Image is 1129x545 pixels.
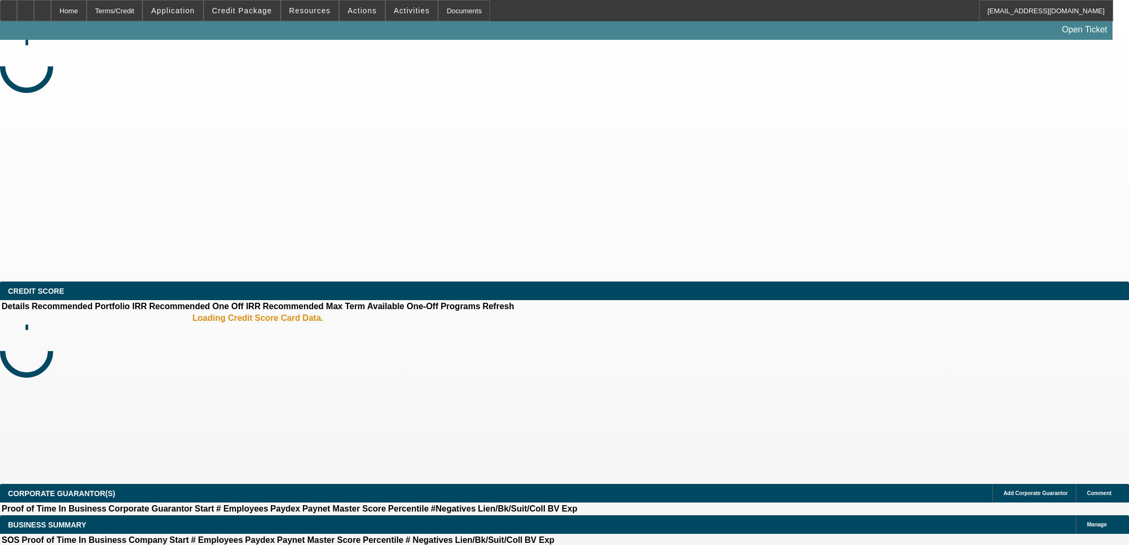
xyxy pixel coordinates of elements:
b: Start [195,504,214,513]
b: Lien/Bk/Suit/Coll [478,504,545,513]
th: Proof of Time In Business [1,504,107,514]
b: Corporate Guarantor [108,504,192,513]
b: Paydex [245,535,275,544]
span: Actions [348,6,377,15]
span: Credit Package [212,6,272,15]
span: CREDIT SCORE [8,287,64,295]
span: Add Corporate Guarantor [1004,490,1068,496]
th: Recommended Max Term [262,301,366,312]
button: Activities [386,1,438,21]
b: Paynet Master Score [277,535,360,544]
button: Resources [281,1,339,21]
b: Percentile [388,504,428,513]
b: # Negatives [406,535,453,544]
th: Available One-Off Programs [367,301,481,312]
b: Paydex [271,504,300,513]
span: Resources [289,6,331,15]
span: Activities [394,6,430,15]
th: Details [1,301,30,312]
button: Application [143,1,203,21]
button: Credit Package [204,1,280,21]
span: BUSINESS SUMMARY [8,521,86,529]
th: Recommended One Off IRR [148,301,261,312]
span: CORPORATE GUARANTOR(S) [8,489,115,498]
b: BV Exp [547,504,577,513]
b: Start [170,535,189,544]
span: Manage [1087,522,1107,527]
b: # Employees [216,504,268,513]
b: Lien/Bk/Suit/Coll [455,535,523,544]
b: BV Exp [525,535,554,544]
b: Paynet Master Score [302,504,386,513]
b: Company [129,535,167,544]
b: # Employees [191,535,243,544]
a: Open Ticket [1058,21,1111,39]
button: Actions [340,1,385,21]
span: Comment [1087,490,1111,496]
span: Application [151,6,195,15]
b: #Negatives [431,504,476,513]
b: Percentile [363,535,403,544]
th: Refresh [482,301,515,312]
th: Recommended Portfolio IRR [31,301,147,312]
b: Loading Credit Score Card Data. [192,313,323,323]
